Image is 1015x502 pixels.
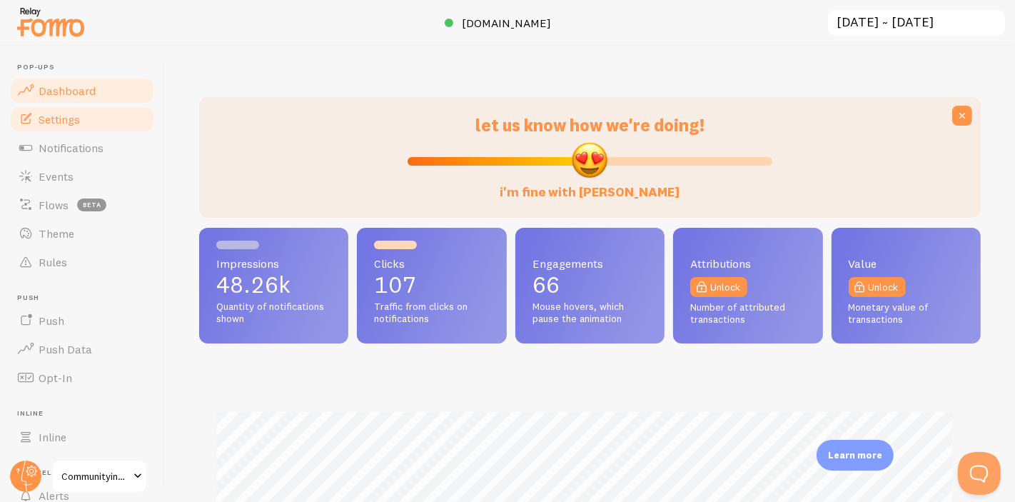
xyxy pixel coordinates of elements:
a: Push [9,306,156,335]
span: Rules [39,255,67,269]
a: Inline [9,423,156,451]
span: Inline [17,409,156,418]
a: Events [9,162,156,191]
p: 107 [374,273,489,296]
span: Monetary value of transactions [849,301,964,326]
a: Flows beta [9,191,156,219]
span: Pop-ups [17,63,156,72]
label: i'm fine with [PERSON_NAME] [500,170,680,201]
span: Traffic from clicks on notifications [374,301,489,326]
span: Settings [39,112,80,126]
span: Push [17,293,156,303]
span: Communityinfluencer [61,468,129,485]
span: Dashboard [39,84,96,98]
span: Engagements [532,258,647,269]
iframe: Help Scout Beacon - Open [958,452,1001,495]
a: Unlock [690,277,747,297]
span: Mouse hovers, which pause the animation [532,301,647,326]
div: Learn more [817,440,894,471]
a: Dashboard [9,76,156,105]
p: Learn more [828,448,882,462]
img: fomo-relay-logo-orange.svg [15,4,86,40]
img: emoji.png [570,141,609,179]
a: Communityinfluencer [51,459,148,493]
span: beta [77,199,106,211]
a: Push Data [9,335,156,363]
span: Clicks [374,258,489,269]
span: Opt-In [39,371,72,385]
a: Theme [9,219,156,248]
a: Unlock [849,277,906,297]
span: Events [39,169,74,184]
span: Push [39,313,64,328]
span: Flows [39,198,69,212]
span: Push Data [39,342,92,356]
a: Settings [9,105,156,134]
span: Notifications [39,141,103,155]
span: Theme [39,226,74,241]
span: Attributions [690,258,805,269]
a: Opt-In [9,363,156,392]
a: Notifications [9,134,156,162]
span: Inline [39,430,66,444]
span: Value [849,258,964,269]
span: let us know how we're doing! [475,114,705,136]
span: Quantity of notifications shown [216,301,331,326]
p: 48.26k [216,273,331,296]
span: Number of attributed transactions [690,301,805,326]
p: 66 [532,273,647,296]
a: Rules [9,248,156,276]
span: Impressions [216,258,331,269]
